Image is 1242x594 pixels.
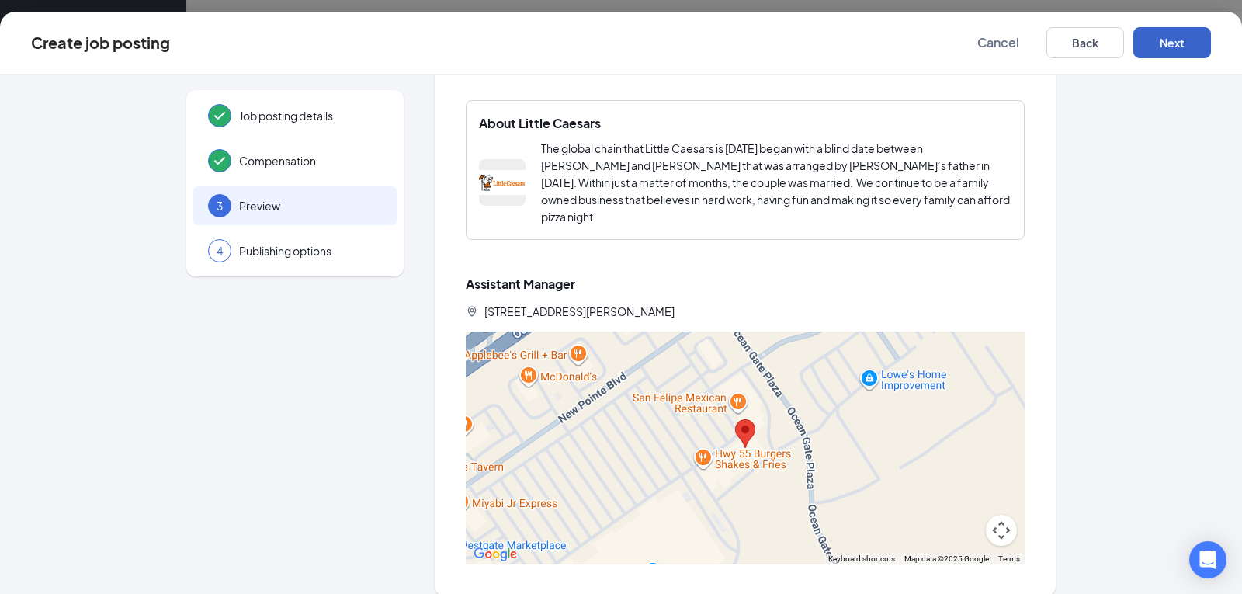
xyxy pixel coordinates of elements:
[479,115,601,131] span: About Little Caesars
[1046,27,1124,58] button: Back
[470,544,521,564] a: Open this area in Google Maps (opens a new window)
[217,243,223,259] span: 4
[977,35,1019,50] span: Cancel
[466,100,1025,240] div: About Little CaesarsLittle CaesarsThe global chain that Little Caesars is [DATE] began with a bli...
[541,141,1011,224] span: The global chain that Little Caesars is [DATE] began with a blind date between [PERSON_NAME] and ...
[484,304,675,319] span: [STREET_ADDRESS][PERSON_NAME]
[239,108,382,123] span: Job posting details
[466,276,575,292] span: Assistant Manager
[470,544,521,564] img: Google
[828,554,895,564] button: Keyboard shortcuts
[1189,541,1226,578] div: Open Intercom Messenger
[1133,27,1211,58] button: Next
[904,554,989,563] span: Map data ©2025 Google
[239,243,382,259] span: Publishing options
[217,198,223,214] span: 3
[466,305,478,318] svg: LocationPin
[31,34,170,51] div: Create job posting
[239,153,382,168] span: Compensation
[998,554,1020,563] a: Terms (opens in new tab)
[959,27,1037,58] button: Cancel
[210,151,229,170] svg: Checkmark
[479,170,526,194] img: Little Caesars
[210,106,229,125] svg: Checkmark
[239,198,382,214] span: Preview
[986,515,1017,546] button: Map camera controls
